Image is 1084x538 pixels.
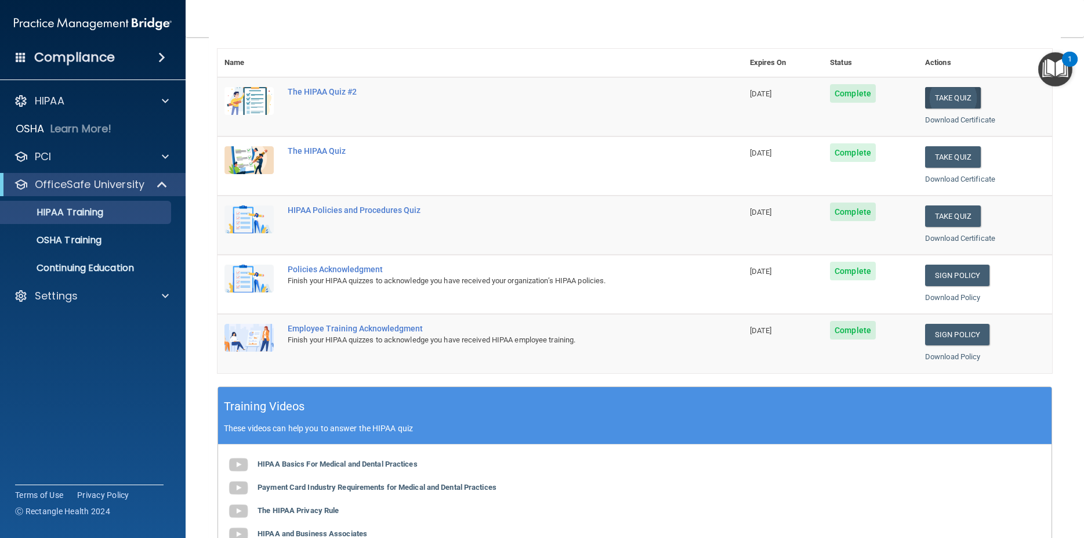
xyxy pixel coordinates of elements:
a: Terms of Use [15,489,63,501]
button: Take Quiz [925,87,981,109]
img: gray_youtube_icon.38fcd6cc.png [227,453,250,476]
b: HIPAA and Business Associates [258,529,367,538]
div: The HIPAA Quiz #2 [288,87,685,96]
img: PMB logo [14,12,172,35]
a: Download Policy [925,293,981,302]
div: Finish your HIPAA quizzes to acknowledge you have received HIPAA employee training. [288,333,685,347]
button: Take Quiz [925,146,981,168]
b: Payment Card Industry Requirements for Medical and Dental Practices [258,483,496,492]
img: gray_youtube_icon.38fcd6cc.png [227,476,250,500]
p: PCI [35,150,51,164]
a: HIPAA [14,94,169,108]
span: Complete [830,262,876,280]
a: OfficeSafe University [14,178,168,192]
a: Sign Policy [925,324,989,345]
span: Complete [830,143,876,162]
h4: Compliance [34,49,115,66]
button: Take Quiz [925,205,981,227]
span: Complete [830,203,876,221]
button: Open Resource Center, 1 new notification [1038,52,1072,86]
a: Settings [14,289,169,303]
th: Actions [918,49,1052,77]
span: Complete [830,321,876,340]
p: Settings [35,289,78,303]
span: Ⓒ Rectangle Health 2024 [15,505,110,517]
span: [DATE] [750,208,772,216]
div: HIPAA Policies and Procedures Quiz [288,205,685,215]
h5: Training Videos [224,396,305,417]
p: OfficeSafe University [35,178,144,192]
p: OSHA [16,122,45,136]
span: [DATE] [750,149,772,157]
b: HIPAA Basics For Medical and Dental Practices [258,460,418,468]
a: Download Certificate [925,115,995,124]
div: 1 [1068,59,1072,74]
a: Download Certificate [925,234,995,243]
img: gray_youtube_icon.38fcd6cc.png [227,500,250,523]
div: The HIPAA Quiz [288,146,685,156]
p: Learn More! [50,122,112,136]
th: Expires On [743,49,824,77]
b: The HIPAA Privacy Rule [258,506,339,515]
a: Download Certificate [925,175,995,183]
a: Download Policy [925,352,981,361]
div: Policies Acknowledgment [288,265,685,274]
span: Complete [830,84,876,103]
iframe: Drift Widget Chat Controller [883,456,1070,502]
a: Privacy Policy [77,489,129,501]
p: These videos can help you to answer the HIPAA quiz [224,424,1046,433]
p: OSHA Training [8,234,101,246]
div: Finish your HIPAA quizzes to acknowledge you have received your organization’s HIPAA policies. [288,274,685,288]
span: [DATE] [750,326,772,335]
p: Continuing Education [8,262,166,274]
a: PCI [14,150,169,164]
div: Employee Training Acknowledgment [288,324,685,333]
p: HIPAA Training [8,207,103,218]
th: Name [217,49,281,77]
p: HIPAA [35,94,64,108]
a: Sign Policy [925,265,989,286]
span: [DATE] [750,89,772,98]
th: Status [823,49,918,77]
span: [DATE] [750,267,772,276]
